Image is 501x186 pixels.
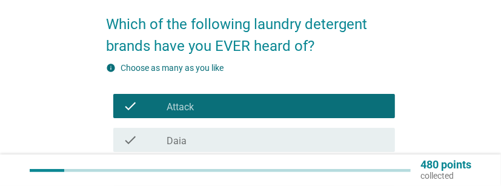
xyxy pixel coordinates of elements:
[123,133,138,147] i: check
[106,1,395,57] h2: Which of the following laundry detergent brands have you EVER heard of?
[167,135,187,147] label: Daia
[106,63,116,73] i: info
[167,101,194,113] label: Attack
[420,170,471,181] p: collected
[121,63,224,73] label: Choose as many as you like
[123,99,138,113] i: check
[420,159,471,170] p: 480 points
